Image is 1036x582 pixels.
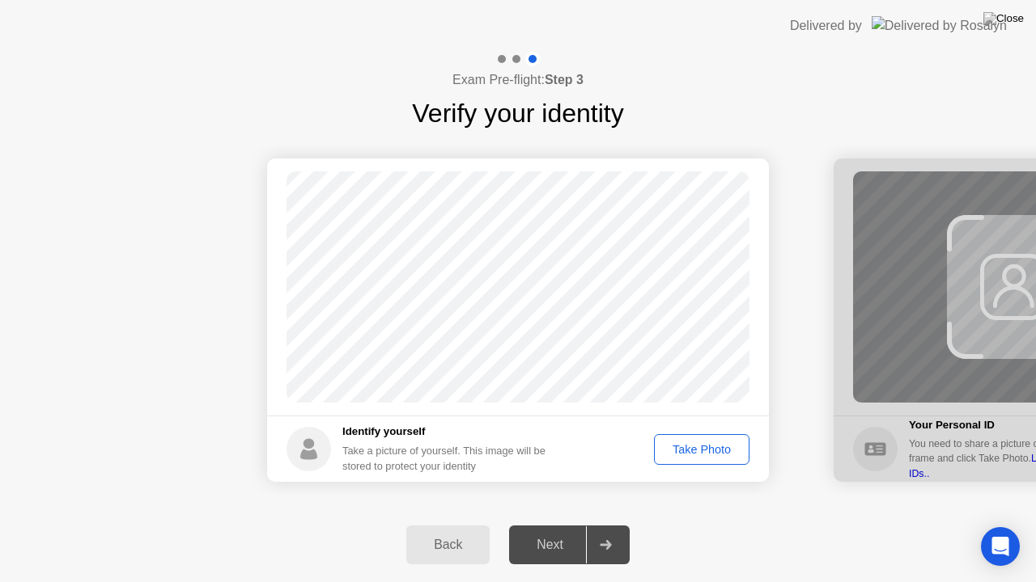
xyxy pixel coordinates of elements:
[452,70,584,90] h4: Exam Pre-flight:
[660,443,744,456] div: Take Photo
[872,16,1007,35] img: Delivered by Rosalyn
[790,16,862,36] div: Delivered by
[411,538,485,552] div: Back
[654,434,749,465] button: Take Photo
[545,73,584,86] b: Step 3
[342,443,558,474] div: Take a picture of yourself. This image will be stored to protect your identity
[509,525,630,564] button: Next
[514,538,586,552] div: Next
[412,94,623,133] h1: Verify your identity
[342,424,558,440] h5: Identify yourself
[981,527,1020,566] div: Open Intercom Messenger
[983,12,1024,25] img: Close
[406,525,490,564] button: Back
